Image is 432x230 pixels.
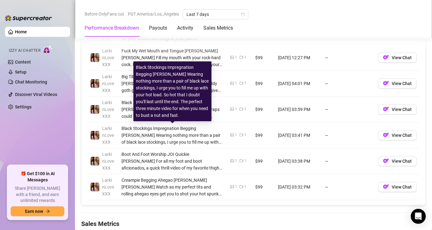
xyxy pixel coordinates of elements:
[378,130,417,140] button: OFView Chat
[15,69,27,74] a: Setup
[240,185,243,189] span: video-camera
[321,122,374,148] td: —
[321,148,374,174] td: —
[244,184,246,190] div: 1
[378,156,417,166] button: OFView Chat
[11,171,64,183] span: 🎁 Get $100 in AI Messages
[102,22,114,41] span: LarkinLoveXXX
[91,157,99,165] img: LarkinLoveXXX
[230,81,234,85] span: picture
[128,9,179,19] span: PDT America/Los_Angeles
[177,24,193,32] div: Activity
[122,177,223,197] div: Creampie Begging Ahegao [PERSON_NAME] [PERSON_NAME] Watch as my perfect tits and rolling ahegao e...
[5,15,52,21] img: logo-BBDzfeDw.svg
[321,174,374,200] td: —
[244,106,246,112] div: 1
[91,131,99,140] img: LarkinLoveXXX
[25,209,43,214] span: Earn now
[122,47,223,68] div: Fuck My Wet Mouth and Tongue [PERSON_NAME] [PERSON_NAME] Fill my mouth with your rock-hard cock. ...
[122,99,223,120] div: Black Buckle Harness Tits and Ass Tease [PERSON_NAME] Even all these buckles and straps could bar...
[15,104,32,109] a: Settings
[274,174,321,200] td: [DATE] 03:32 PM
[392,133,412,138] span: View Chat
[378,56,417,61] a: OFView Chat
[235,158,237,164] div: 1
[102,74,114,93] span: LarkinLoveXXX
[383,184,389,190] img: OF
[392,81,412,86] span: View Chat
[85,24,139,32] div: Performance Breakdown
[240,55,243,59] span: video-camera
[378,104,417,114] button: OFView Chat
[383,80,389,86] img: OF
[15,79,47,84] a: Chat Monitoring
[240,133,243,137] span: video-camera
[102,152,114,170] span: LarkinLoveXXX
[378,186,417,191] a: OFView Chat
[240,159,243,163] span: video-camera
[91,53,99,62] img: LarkinLoveXXX
[122,125,223,146] div: Black Stockings Impregnation Begging [PERSON_NAME] Wearing nothing more than a pair of black lace...
[186,10,245,19] span: Last 7 days
[81,219,426,228] h4: Sales Metrics
[230,55,234,59] span: picture
[11,185,64,204] span: Share [PERSON_NAME] with a friend, and earn unlimited rewards
[102,178,114,196] span: LarkinLoveXXX
[244,55,246,60] div: 1
[321,97,374,122] td: —
[241,12,245,16] span: calendar
[91,183,99,191] img: LarkinLoveXXX
[274,71,321,97] td: [DATE] 04:01 PM
[378,182,417,192] button: OFView Chat
[251,148,274,174] td: $99
[85,9,124,19] span: Before OnlyFans cut
[392,107,412,112] span: View Chat
[235,80,237,86] div: 1
[383,158,389,164] img: OF
[240,81,243,85] span: video-camera
[392,184,412,189] span: View Chat
[378,160,417,165] a: OFView Chat
[203,24,233,32] div: Sales Metrics
[392,159,412,164] span: View Chat
[230,107,234,111] span: picture
[235,184,237,190] div: 1
[235,55,237,60] div: 1
[15,92,57,97] a: Discover Viral Videos
[240,107,243,111] span: video-camera
[274,97,321,122] td: [DATE] 03:59 PM
[251,122,274,148] td: $99
[383,106,389,112] img: OF
[251,174,274,200] td: $99
[244,132,246,138] div: 1
[411,209,426,224] div: Open Intercom Messenger
[378,108,417,113] a: OFView Chat
[378,53,417,63] button: OFView Chat
[102,100,114,119] span: LarkinLoveXXX
[11,206,64,216] button: Earn nowarrow-right
[378,134,417,139] a: OFView Chat
[378,79,417,89] button: OFView Chat
[15,29,27,34] a: Home
[122,73,223,94] div: Big Titty Goth Girlfriend Seduction Tease [PERSON_NAME] You said you wanted a big tiddy goth girl...
[244,80,246,86] div: 1
[383,132,389,138] img: OF
[235,106,237,112] div: 1
[244,158,246,164] div: 1
[102,48,114,67] span: LarkinLoveXXX
[235,132,237,138] div: 1
[378,82,417,87] a: OFView Chat
[392,55,412,60] span: View Chat
[274,148,321,174] td: [DATE] 03:38 PM
[230,185,234,189] span: picture
[230,159,234,163] span: picture
[149,24,167,32] div: Payouts
[251,45,274,71] td: $99
[274,45,321,71] td: [DATE] 12:27 PM
[136,64,209,119] div: Black Stockings Impregnation Begging [PERSON_NAME] Wearing nothing more than a pair of black lace...
[274,122,321,148] td: [DATE] 03:41 PM
[15,60,31,65] a: Content
[251,71,274,97] td: $99
[43,45,52,54] img: AI Chatter
[9,48,40,54] span: Izzy AI Chatter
